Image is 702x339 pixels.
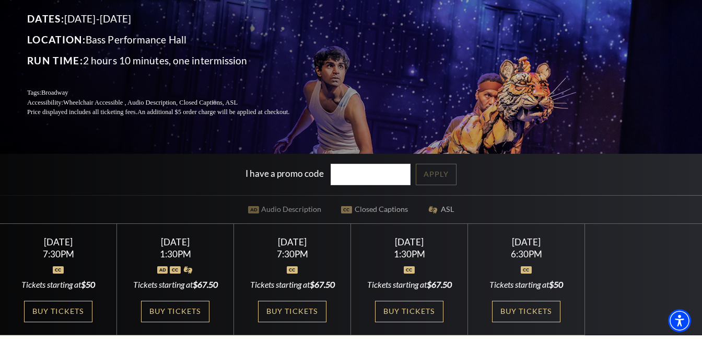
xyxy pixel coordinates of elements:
a: Buy Tickets [375,301,443,322]
p: Tags: [27,88,314,98]
p: 2 hours 10 minutes, one intermission [27,52,314,69]
p: Price displayed includes all ticketing fees. [27,107,314,117]
div: [DATE] [13,236,104,247]
div: 6:30PM [481,250,572,258]
label: I have a promo code [245,167,324,178]
div: 7:30PM [13,250,104,258]
div: 1:30PM [364,250,455,258]
span: Run Time: [27,54,83,66]
span: Dates: [27,13,64,25]
span: An additional $5 order charge will be applied at checkout. [137,108,289,116]
span: $67.50 [427,279,452,289]
span: Broadway [41,89,68,96]
p: [DATE]-[DATE] [27,10,314,27]
div: Accessibility Menu [668,309,691,332]
div: Tickets starting at [364,279,455,290]
span: $67.50 [310,279,335,289]
a: Buy Tickets [24,301,92,322]
div: 1:30PM [130,250,221,258]
span: $67.50 [193,279,218,289]
a: Buy Tickets [141,301,209,322]
div: Tickets starting at [13,279,104,290]
div: Tickets starting at [481,279,572,290]
div: [DATE] [481,236,572,247]
div: [DATE] [130,236,221,247]
div: Tickets starting at [130,279,221,290]
a: Buy Tickets [258,301,326,322]
p: Bass Performance Hall [27,31,314,48]
div: [DATE] [364,236,455,247]
span: Location: [27,33,86,46]
div: 7:30PM [247,250,338,258]
span: $50 [81,279,95,289]
div: [DATE] [247,236,338,247]
a: Buy Tickets [492,301,560,322]
span: Wheelchair Accessible , Audio Description, Closed Captions, ASL [63,99,238,106]
p: Accessibility: [27,98,314,108]
div: Tickets starting at [247,279,338,290]
span: $50 [549,279,563,289]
